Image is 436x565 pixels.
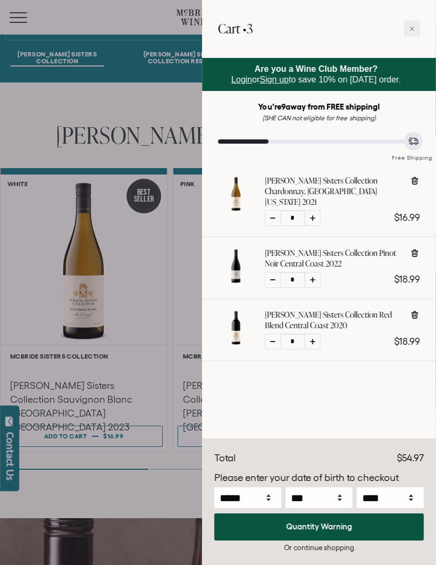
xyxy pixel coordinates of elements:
span: $18.99 [394,274,420,285]
a: [PERSON_NAME] Sisters Collection Red Blend Central Coast 2020 [265,310,401,331]
strong: You're away from FREE shipping! [258,102,380,111]
a: [PERSON_NAME] Sisters Collection Pinot Noir Central Coast 2022 [265,248,401,269]
div: Or continue shopping [214,543,424,553]
strong: Are you a Wine Club Member? [255,64,378,73]
a: Login [231,75,252,84]
button: Quantity Warning [214,513,424,541]
a: McBride Sisters Collection Chardonnay, Central Coast California 2021 [218,203,254,214]
div: Total [214,451,236,466]
h2: Cart • [218,16,253,41]
a: Sign up [260,75,289,84]
span: $54.97 [397,453,424,463]
span: 3 [247,20,253,37]
span: $18.99 [394,336,420,347]
div: Free Shipping [388,144,436,162]
p: Please enter your date of birth to checkout [214,471,424,485]
a: McBride Sisters Collection Pinot Noir Central Coast 2022 [218,276,254,286]
a: McBride Sisters Collection Red Blend Central Coast 2020 [218,337,254,348]
span: $16.99 [394,212,420,223]
em: (SHE CAN not eligible for free shipping) [262,114,376,121]
a: [PERSON_NAME] Sisters Collection Chardonnay, [GEOGRAPHIC_DATA][US_STATE] 2021 [265,176,401,207]
span: 9 [281,102,286,111]
span: or to save 10% on [DATE] order. [231,64,401,84]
